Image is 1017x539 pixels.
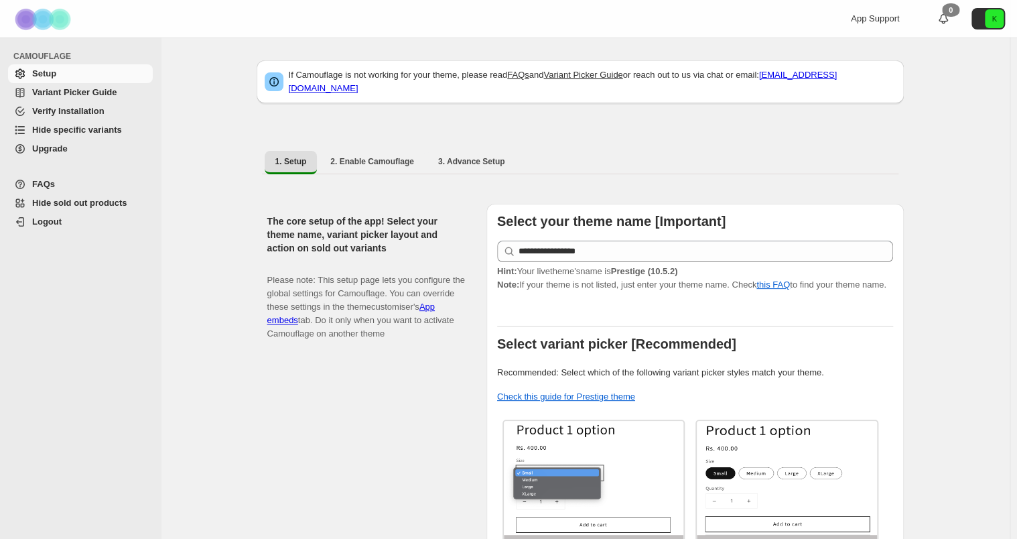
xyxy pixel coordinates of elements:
[330,156,414,167] span: 2. Enable Camouflage
[289,68,896,95] p: If Camouflage is not working for your theme, please read and or reach out to us via chat or email:
[497,366,893,379] p: Recommended: Select which of the following variant picker styles match your theme.
[507,70,529,80] a: FAQs
[267,260,465,341] p: Please note: This setup page lets you configure the global settings for Camouflage. You can overr...
[8,102,153,121] a: Verify Installation
[267,215,465,255] h2: The core setup of the app! Select your theme name, variant picker layout and action on sold out v...
[610,266,677,276] strong: Prestige (10.5.2)
[497,392,635,402] a: Check this guide for Prestige theme
[8,121,153,139] a: Hide specific variants
[497,266,517,276] strong: Hint:
[8,83,153,102] a: Variant Picker Guide
[32,106,105,116] span: Verify Installation
[11,1,78,38] img: Camouflage
[32,87,117,97] span: Variant Picker Guide
[497,214,726,229] b: Select your theme name [Important]
[438,156,505,167] span: 3. Advance Setup
[32,143,68,154] span: Upgrade
[992,15,997,23] text: K
[32,198,127,208] span: Hide sold out products
[497,266,677,276] span: Your live theme's name is
[275,156,307,167] span: 1. Setup
[756,280,790,290] a: this FAQ
[497,265,893,292] p: If your theme is not listed, just enter your theme name. Check to find your theme name.
[497,337,736,351] b: Select variant picker [Recommended]
[971,8,1005,29] button: Avatar with initials K
[8,194,153,213] a: Hide sold out products
[32,179,55,189] span: FAQs
[543,70,622,80] a: Variant Picker Guide
[8,213,153,231] a: Logout
[8,64,153,83] a: Setup
[504,421,684,535] img: Select / Dropdowns
[32,125,122,135] span: Hide specific variants
[985,9,1004,28] span: Avatar with initials K
[8,175,153,194] a: FAQs
[697,421,877,535] img: Buttons / Swatches
[32,68,56,78] span: Setup
[8,139,153,158] a: Upgrade
[32,217,62,227] span: Logout
[937,12,950,25] a: 0
[942,3,959,17] div: 0
[497,280,519,290] strong: Note:
[851,13,899,23] span: App Support
[13,51,154,62] span: CAMOUFLAGE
